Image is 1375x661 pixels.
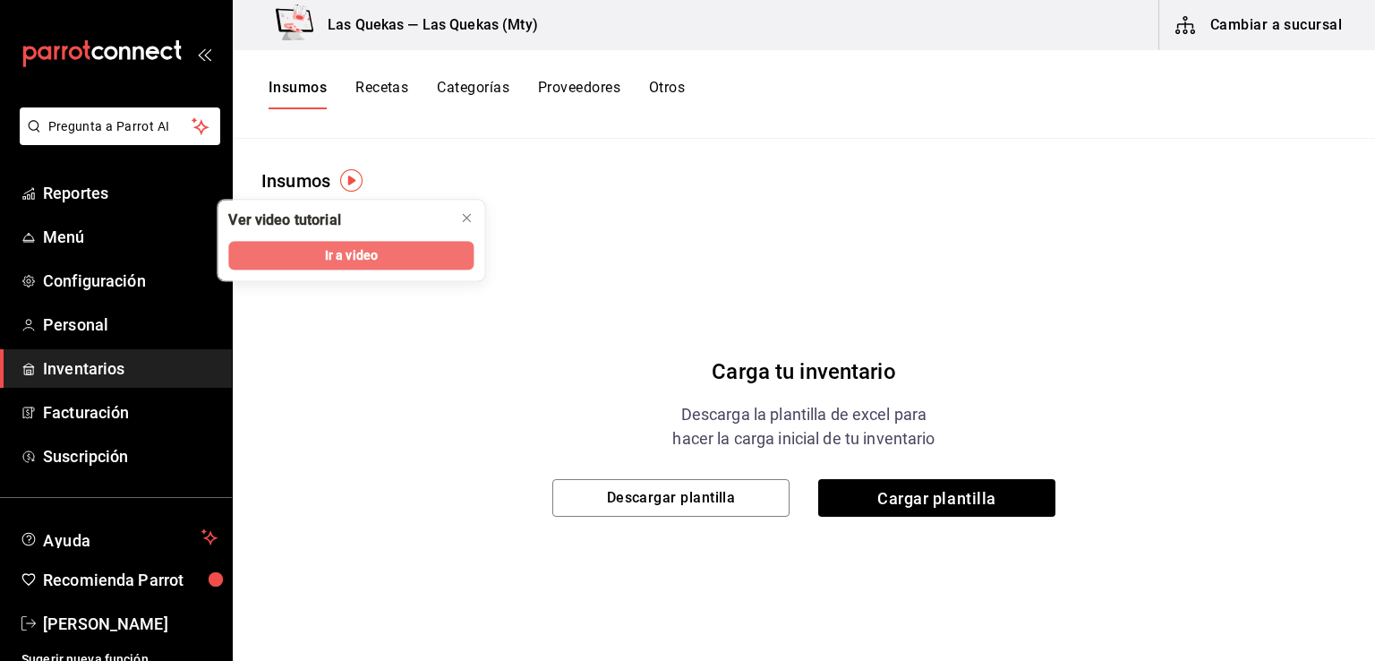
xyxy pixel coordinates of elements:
span: [PERSON_NAME] [43,612,218,636]
button: Descargar plantilla [552,479,790,517]
div: navigation tabs [269,79,685,109]
button: close [452,203,481,232]
button: Categorías [437,79,509,109]
button: Otros [649,79,685,109]
span: Personal [43,313,218,337]
div: Carga tu inventario [571,356,1037,388]
button: open_drawer_menu [197,47,211,61]
span: Facturación [43,400,218,425]
div: Insumos [261,167,330,194]
button: Ir a video [228,241,474,270]
span: Menú [43,225,218,249]
span: Inventarios [43,356,218,381]
button: Recetas [355,79,408,109]
span: Reportes [43,181,218,205]
span: Ir a video [325,246,378,265]
img: Tooltip marker [340,169,363,192]
a: Pregunta a Parrot AI [13,130,220,149]
span: Cargar plantilla [818,479,1055,517]
button: Proveedores [538,79,620,109]
button: Pregunta a Parrot AI [20,107,220,145]
div: Ver video tutorial [228,210,340,230]
span: Pregunta a Parrot AI [48,117,192,136]
button: Insumos [269,79,327,109]
span: Recomienda Parrot [43,568,218,592]
h3: Las Quekas — Las Quekas (Mty) [313,14,538,36]
span: Ayuda [43,527,194,548]
div: Descarga la plantilla de excel para hacer la carga inicial de tu inventario [670,402,938,451]
span: Configuración [43,269,218,293]
span: Suscripción [43,444,218,468]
